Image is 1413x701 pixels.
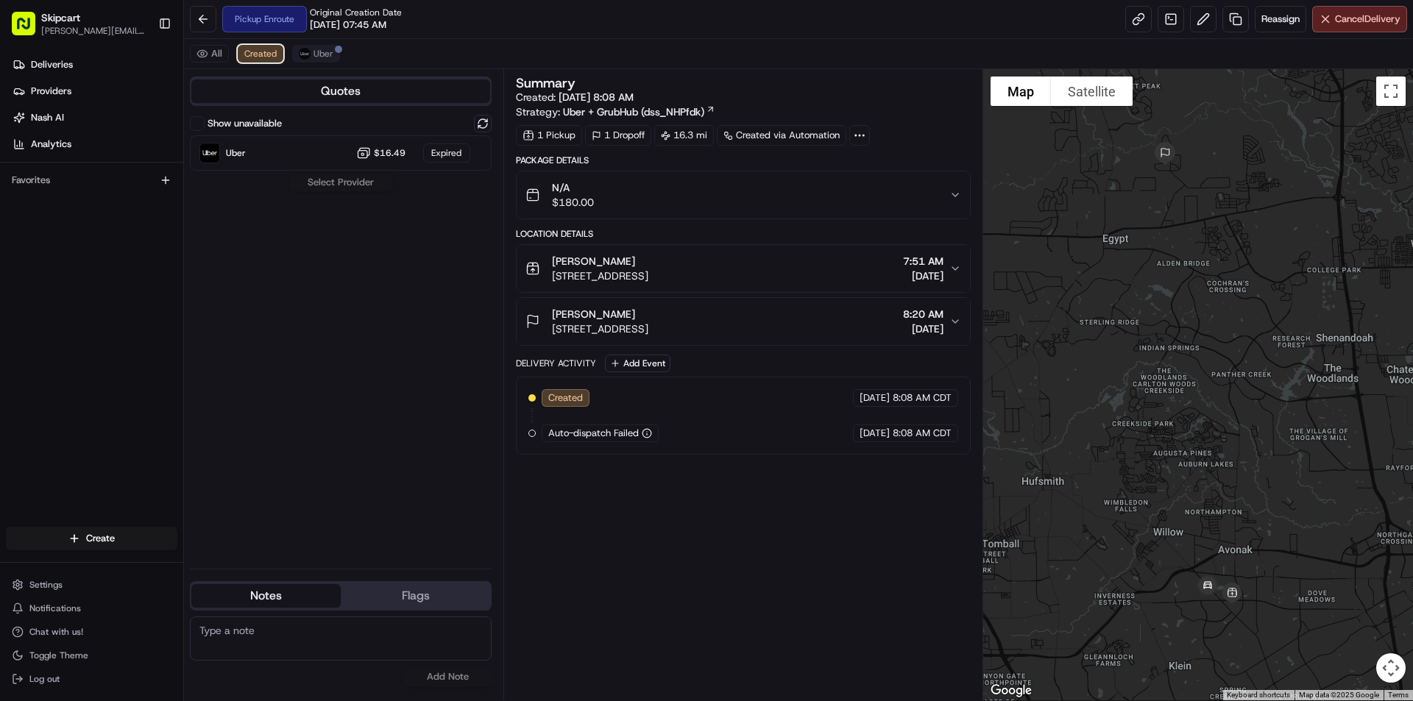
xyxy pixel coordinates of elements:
span: $16.49 [374,147,406,159]
span: 8:08 AM CDT [893,391,952,405]
span: Reassign [1261,13,1300,26]
span: Providers [31,85,71,98]
span: [DATE] [903,321,943,336]
span: Log out [29,673,60,685]
span: [DATE] 8:08 AM [559,90,634,104]
a: Open this area in Google Maps (opens a new window) [987,681,1035,700]
span: Chat with us! [29,626,83,638]
div: Package Details [516,154,970,166]
button: Notifications [6,598,177,619]
a: Uber + GrubHub (dss_NHPfdk) [563,104,715,119]
div: 1 Pickup [516,125,582,146]
span: 8:20 AM [903,307,943,321]
div: 16.3 mi [654,125,714,146]
a: 📗Knowledge Base [9,207,118,234]
span: Auto-dispatch Failed [548,427,639,440]
img: uber-new-logo.jpeg [299,48,311,60]
span: Created [244,48,277,60]
img: Google [987,681,1035,700]
span: Pylon [146,249,178,260]
button: [PERSON_NAME][STREET_ADDRESS]7:51 AM[DATE] [517,245,969,292]
button: Uber [292,45,340,63]
span: Settings [29,579,63,591]
a: Providers [6,79,183,103]
button: Notes [191,584,341,608]
span: Uber [226,147,246,159]
span: Create [86,532,115,545]
div: We're available if you need us! [50,155,186,167]
button: All [190,45,229,63]
a: Analytics [6,132,183,156]
button: Toggle fullscreen view [1376,76,1406,106]
a: Deliveries [6,53,183,76]
button: Skipcart [41,10,80,25]
a: Nash AI [6,106,183,129]
button: Add Event [605,355,670,372]
span: Analytics [31,138,71,151]
button: Toggle Theme [6,645,177,666]
img: Uber [200,143,219,163]
button: Flags [341,584,490,608]
a: Terms [1388,691,1409,699]
span: Original Creation Date [310,7,402,18]
span: [STREET_ADDRESS] [552,268,648,283]
span: Deliveries [31,58,73,71]
div: Favorites [6,168,177,192]
button: Quotes [191,79,490,103]
button: [PERSON_NAME][STREET_ADDRESS]8:20 AM[DATE] [517,298,969,345]
span: 8:08 AM CDT [893,427,952,440]
a: 💻API Documentation [118,207,242,234]
button: Keyboard shortcuts [1227,690,1290,700]
button: Log out [6,669,177,689]
div: Delivery Activity [516,357,596,369]
span: Notifications [29,602,81,614]
span: N/A [552,180,594,195]
a: Created via Automation [717,125,846,146]
button: CancelDelivery [1312,6,1407,32]
button: N/A$180.00 [517,171,969,218]
button: Start new chat [250,145,268,163]
div: Strategy: [516,104,715,119]
span: API Documentation [139,213,236,228]
span: Uber + GrubHub (dss_NHPfdk) [563,104,704,119]
button: Settings [6,574,177,595]
h3: Summary [516,76,576,90]
div: 💻 [124,215,136,227]
button: [PERSON_NAME][EMAIL_ADDRESS][DOMAIN_NAME] [41,25,146,37]
span: Toggle Theme [29,650,88,661]
span: [PERSON_NAME] [552,307,635,321]
span: [STREET_ADDRESS] [552,321,648,336]
button: Chat with us! [6,622,177,642]
button: Skipcart[PERSON_NAME][EMAIL_ADDRESS][DOMAIN_NAME] [6,6,152,41]
a: Powered byPylon [104,249,178,260]
span: [DATE] [860,391,890,405]
span: Cancel Delivery [1335,13,1400,26]
span: $180.00 [552,195,594,210]
span: Knowledge Base [29,213,113,228]
label: Show unavailable [208,117,282,130]
button: Created [238,45,283,63]
div: Expired [423,143,470,163]
span: [DATE] [860,427,890,440]
span: [PERSON_NAME] [552,254,635,268]
span: Map data ©2025 Google [1299,691,1379,699]
div: 2 [1147,136,1183,171]
button: Show satellite imagery [1051,76,1133,106]
img: Nash [15,15,44,44]
button: Show street map [991,76,1051,106]
div: 📗 [15,215,26,227]
span: [DATE] 07:45 AM [310,18,386,32]
button: Reassign [1255,6,1306,32]
img: 1736555255976-a54dd68f-1ca7-489b-9aae-adbdc363a1c4 [15,140,41,167]
button: $16.49 [356,146,406,160]
div: Start new chat [50,140,241,155]
button: Create [6,527,177,550]
span: Created [548,391,583,405]
span: Uber [314,48,333,60]
p: Welcome 👋 [15,59,268,82]
div: 1 Dropoff [585,125,651,146]
span: Nash AI [31,111,64,124]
